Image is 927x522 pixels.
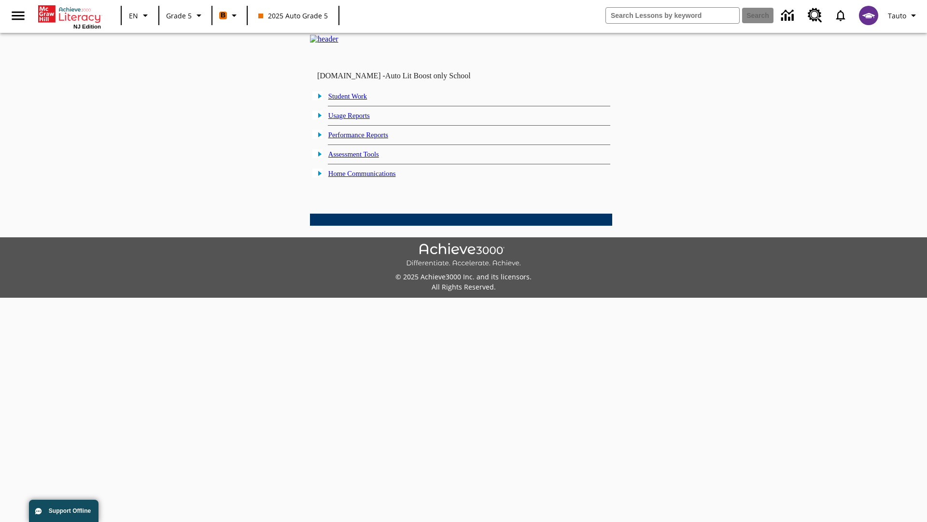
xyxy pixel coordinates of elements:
div: Home [38,3,101,29]
button: Grade: Grade 5, Select a grade [162,7,209,24]
span: Grade 5 [166,11,192,21]
img: plus.gif [312,169,323,177]
a: Resource Center, Will open in new tab [802,2,828,29]
img: plus.gif [312,91,323,100]
button: Profile/Settings [884,7,923,24]
a: Usage Reports [328,112,370,119]
input: search field [606,8,739,23]
nobr: Auto Lit Boost only School [385,72,471,80]
button: Language: EN, Select a language [125,7,155,24]
a: Home Communications [328,170,396,177]
a: Performance Reports [328,131,388,139]
span: Tauto [888,11,906,21]
span: NJ Edition [73,24,101,29]
a: Assessment Tools [328,150,379,158]
img: plus.gif [312,149,323,158]
button: Support Offline [29,500,98,522]
img: Achieve3000 Differentiate Accelerate Achieve [406,243,521,268]
img: header [310,35,338,43]
span: 2025 Auto Grade 5 [258,11,328,21]
span: EN [129,11,138,21]
a: Student Work [328,92,367,100]
span: B [221,9,225,21]
img: plus.gif [312,130,323,139]
a: Data Center [775,2,802,29]
img: plus.gif [312,111,323,119]
button: Boost Class color is orange. Change class color [215,7,244,24]
button: Open side menu [4,1,32,30]
a: Notifications [828,3,853,28]
td: [DOMAIN_NAME] - [317,72,495,80]
img: avatar image [859,6,878,25]
span: Support Offline [49,507,91,514]
button: Select a new avatar [853,3,884,28]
